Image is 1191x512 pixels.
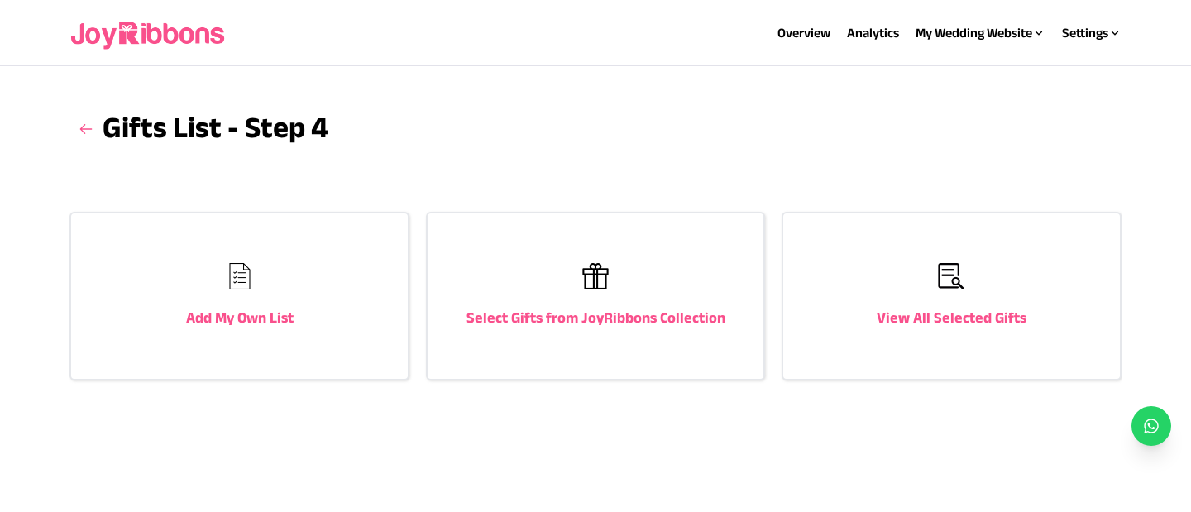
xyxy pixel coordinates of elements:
a: joyribbonsSelect Gifts from JoyRibbons Collection [426,212,765,380]
h3: Add My Own List [186,306,294,329]
img: joyribbons [69,7,228,60]
h3: Select Gifts from JoyRibbons Collection [466,306,725,329]
img: joyribbons [582,263,609,289]
a: joyribbonsAdd My Own List [69,212,409,380]
div: My Wedding Website [916,23,1045,43]
h3: Gifts List - Step 4 [69,106,328,152]
a: Analytics [847,26,899,40]
h3: View All Selected Gifts [877,306,1026,329]
div: Settings [1062,23,1122,43]
a: joyribbonsView All Selected Gifts [782,212,1121,380]
img: joyribbons [938,263,964,289]
img: joyribbons [227,263,253,289]
a: Overview [777,26,830,40]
